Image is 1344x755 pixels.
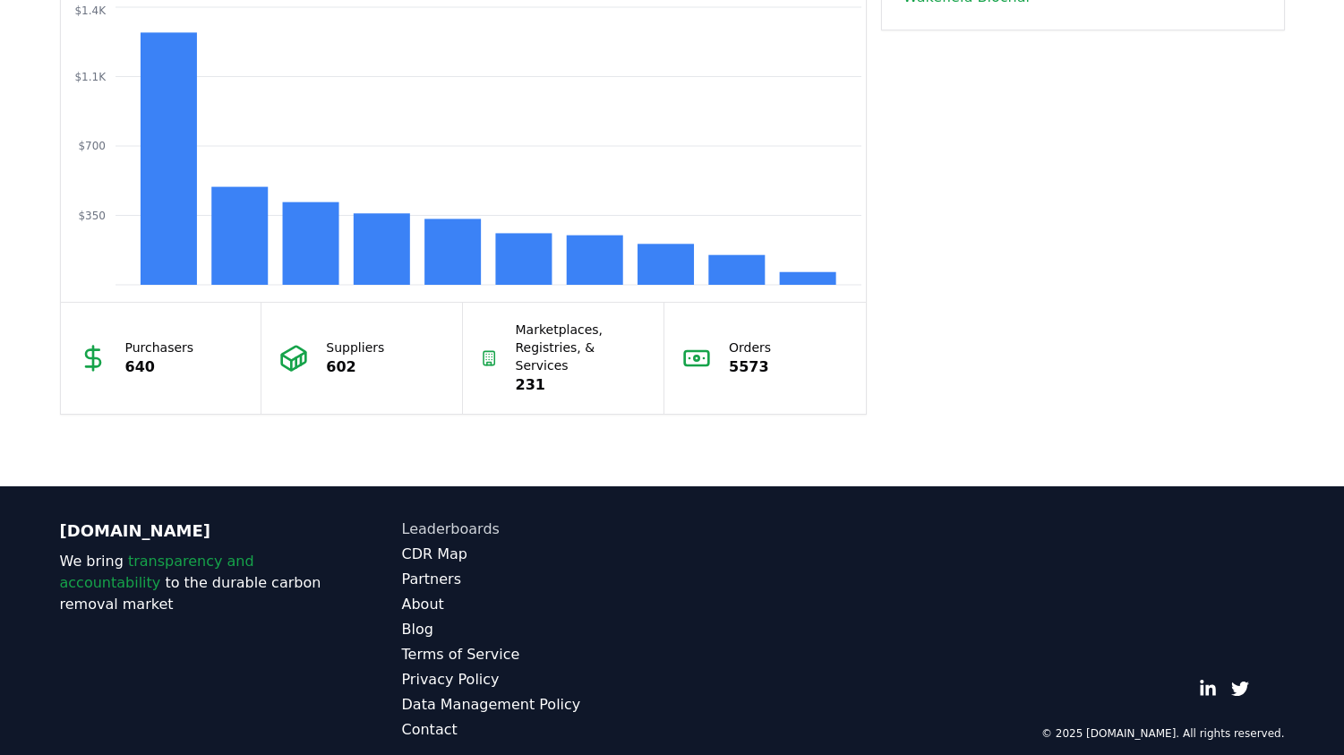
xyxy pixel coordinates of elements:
a: Privacy Policy [402,669,672,691]
p: Marketplaces, Registries, & Services [516,321,646,374]
tspan: $1.4K [74,4,107,17]
a: Contact [402,719,672,741]
p: 640 [125,356,194,378]
p: 602 [326,356,384,378]
tspan: $700 [78,140,106,152]
p: 231 [516,374,646,396]
a: Data Management Policy [402,694,672,716]
tspan: $350 [78,210,106,222]
a: LinkedIn [1199,680,1217,698]
a: Twitter [1231,680,1249,698]
p: We bring to the durable carbon removal market [60,551,330,615]
a: Leaderboards [402,519,672,540]
p: Suppliers [326,339,384,356]
p: 5573 [729,356,771,378]
span: transparency and accountability [60,553,254,591]
a: CDR Map [402,544,672,565]
a: Terms of Service [402,644,672,665]
p: [DOMAIN_NAME] [60,519,330,544]
tspan: $1.1K [74,71,107,83]
p: Purchasers [125,339,194,356]
a: About [402,594,672,615]
a: Partners [402,569,672,590]
p: Orders [729,339,771,356]
a: Blog [402,619,672,640]
p: © 2025 [DOMAIN_NAME]. All rights reserved. [1041,726,1285,741]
